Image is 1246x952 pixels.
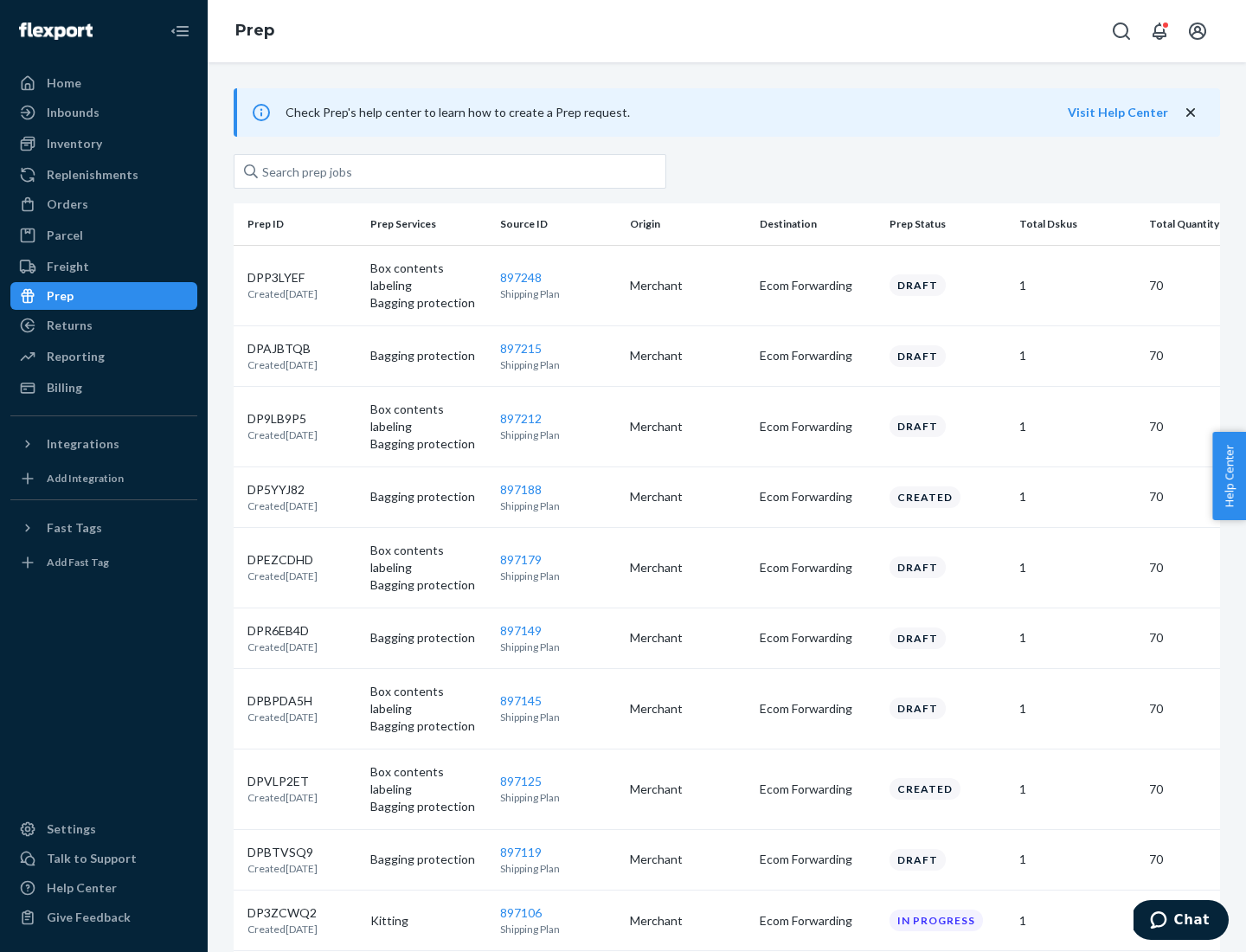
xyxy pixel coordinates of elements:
th: Prep Services [363,203,493,245]
button: Open account menu [1180,14,1215,48]
th: Total Dskus [1012,203,1142,245]
span: Check Prep's help center to learn how to create a Prep request. [286,105,630,119]
a: Billing [10,374,197,402]
p: Merchant [630,629,746,646]
p: Box contents labeling [370,763,486,798]
a: Reporting [10,343,197,370]
p: Ecom Forwarding [760,781,876,798]
a: Add Integration [10,465,197,492]
button: Integrations [10,430,197,458]
div: Freight [47,258,89,275]
p: Created [DATE] [247,710,318,724]
a: Add Fast Tag [10,549,197,576]
p: 1 [1019,781,1135,798]
p: Created [DATE] [247,790,318,805]
a: 897215 [500,341,542,356]
a: Home [10,69,197,97]
p: DPR6EB4D [247,622,318,640]
button: Open Search Box [1104,14,1139,48]
iframe: Opens a widget where you can chat to one of our agents [1134,900,1229,943]
p: Bagging protection [370,576,486,594]
p: Merchant [630,488,746,505]
p: Created [DATE] [247,428,318,442]
div: Add Integration [47,471,124,486]
p: Shipping Plan [500,499,616,513]
p: Merchant [630,912,746,929]
p: Box contents labeling [370,542,486,576]
p: Created [DATE] [247,286,318,301]
a: Help Center [10,874,197,902]
p: DP9LB9P5 [247,410,318,428]
div: Home [47,74,81,92]
div: Draft [890,849,946,871]
p: DPVLP2ET [247,773,318,790]
p: Created [DATE] [247,640,318,654]
a: 897188 [500,482,542,497]
a: Orders [10,190,197,218]
a: 897145 [500,693,542,708]
div: Fast Tags [47,519,102,537]
p: Bagging protection [370,488,486,505]
p: DPBTVSQ9 [247,844,318,861]
p: Ecom Forwarding [760,347,876,364]
a: 897119 [500,845,542,859]
button: Talk to Support [10,845,197,872]
div: Parcel [47,227,83,244]
a: 897125 [500,774,542,788]
p: Merchant [630,418,746,435]
p: 1 [1019,277,1135,294]
p: Bagging protection [370,294,486,312]
p: Shipping Plan [500,710,616,724]
p: Bagging protection [370,851,486,868]
input: Search prep jobs [234,154,666,189]
p: Bagging protection [370,435,486,453]
p: Ecom Forwarding [760,700,876,717]
p: Ecom Forwarding [760,912,876,929]
p: DP5YYJ82 [247,481,318,499]
a: 897179 [500,552,542,567]
button: close [1182,104,1199,122]
p: Shipping Plan [500,569,616,583]
p: 1 [1019,559,1135,576]
div: Draft [890,698,946,719]
p: Bagging protection [370,798,486,815]
button: Help Center [1212,432,1246,520]
p: Merchant [630,559,746,576]
p: Bagging protection [370,717,486,735]
div: Draft [890,627,946,649]
button: Close Navigation [163,14,197,48]
div: Draft [890,274,946,296]
button: Visit Help Center [1068,104,1168,121]
button: Fast Tags [10,514,197,542]
p: Ecom Forwarding [760,418,876,435]
div: Draft [890,415,946,437]
div: Help Center [47,879,117,897]
a: 897149 [500,623,542,638]
p: Merchant [630,851,746,868]
div: In progress [890,910,983,931]
p: Merchant [630,700,746,717]
p: Shipping Plan [500,357,616,372]
p: Shipping Plan [500,861,616,876]
div: Created [890,486,960,508]
a: Inventory [10,130,197,158]
p: Created [DATE] [247,357,318,372]
p: 1 [1019,700,1135,717]
p: Merchant [630,781,746,798]
p: Ecom Forwarding [760,277,876,294]
p: Ecom Forwarding [760,488,876,505]
div: Give Feedback [47,909,131,926]
div: Settings [47,820,96,838]
a: Settings [10,815,197,843]
a: Freight [10,253,197,280]
a: 897248 [500,270,542,285]
div: Prep [47,287,74,305]
p: Ecom Forwarding [760,559,876,576]
a: Inbounds [10,99,197,126]
p: Shipping Plan [500,790,616,805]
p: Kitting [370,912,486,929]
a: Replenishments [10,161,197,189]
th: Prep ID [234,203,363,245]
p: Created [DATE] [247,922,318,936]
p: Shipping Plan [500,286,616,301]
